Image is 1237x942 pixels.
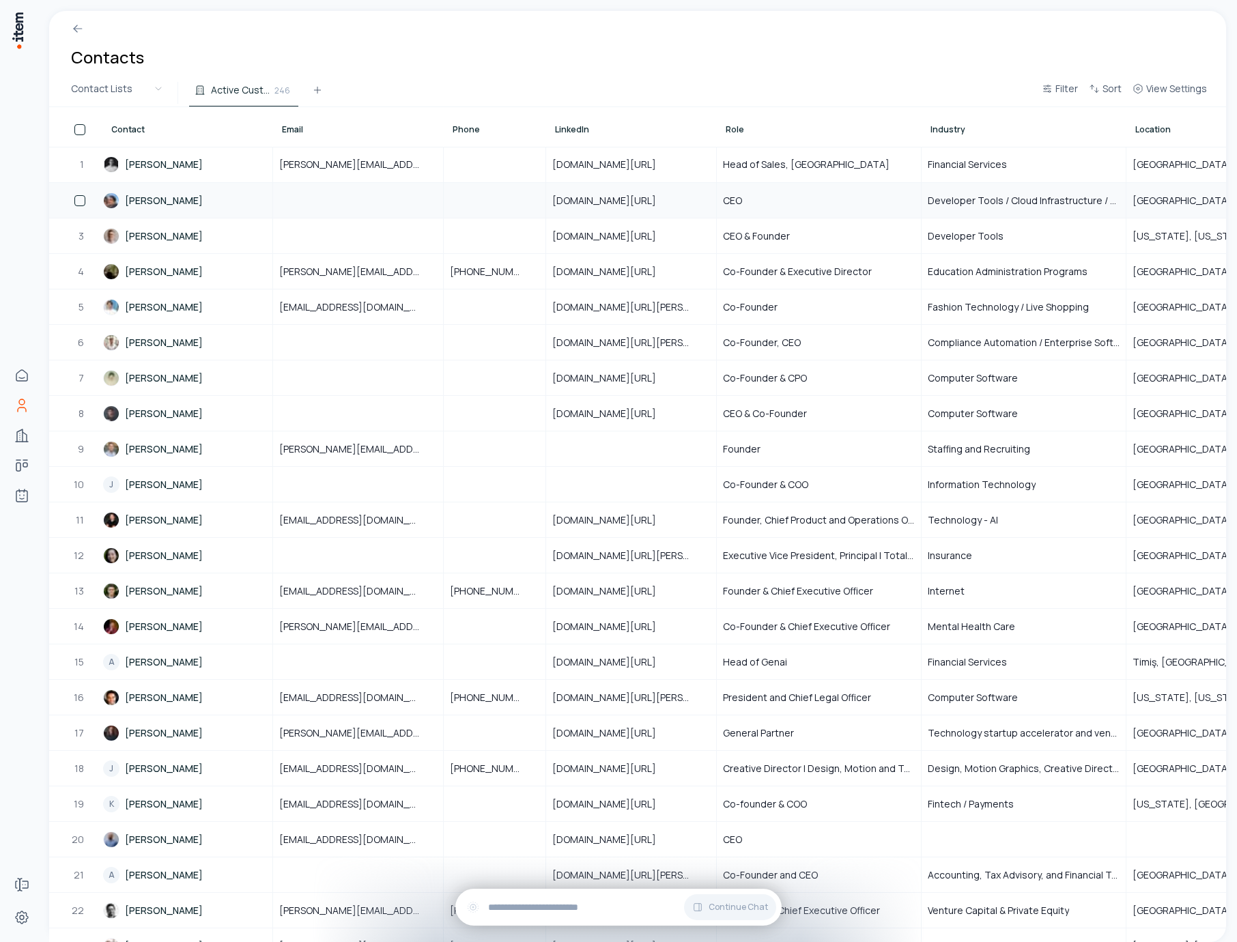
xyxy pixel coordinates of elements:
span: View Settings [1146,82,1207,96]
span: CEO [723,194,742,208]
span: [DOMAIN_NAME][URL][PERSON_NAME] [552,300,710,314]
span: [EMAIL_ADDRESS][DOMAIN_NAME] [279,691,437,704]
a: Settings [8,904,35,931]
a: Contacts [8,392,35,419]
span: Technology startup accelerator and venture capital [928,726,1120,740]
span: [PHONE_NUMBER] [450,762,539,775]
span: Sort [1103,82,1122,96]
a: [PERSON_NAME] [103,219,272,253]
a: [PERSON_NAME] [103,432,272,466]
span: 4 [78,265,85,279]
span: Mental Health Care [928,620,1015,633]
span: [DOMAIN_NAME][URL] [552,584,672,598]
span: [DOMAIN_NAME][URL] [552,371,672,385]
span: 10 [74,478,85,491]
img: Leo Schuhmann [103,334,119,351]
span: [DOMAIN_NAME][URL] [552,229,672,243]
a: [PERSON_NAME] [103,539,272,572]
div: J [103,760,119,777]
span: Insurance [928,549,972,562]
th: Industry [922,107,1126,147]
img: Garry Tan [103,902,119,919]
span: 15 [74,655,85,669]
span: 12 [74,549,85,562]
th: Phone [444,107,546,147]
a: [PERSON_NAME] [103,326,272,359]
span: Developer Tools [928,229,1004,243]
span: Co-Founder [723,300,778,314]
span: [PERSON_NAME][EMAIL_ADDRESS][PERSON_NAME][DOMAIN_NAME] [279,620,437,633]
a: [PERSON_NAME] [103,823,272,856]
span: [DOMAIN_NAME][URL] [552,194,672,208]
img: Carolyn Locke [103,547,119,564]
button: Filter [1036,81,1083,105]
span: [PERSON_NAME][EMAIL_ADDRESS][DOMAIN_NAME] [279,904,437,917]
span: Industry [930,124,965,135]
span: Creative Director | Design, Motion and Technology [723,762,915,775]
span: Head of Sales, [GEOGRAPHIC_DATA] [723,158,890,171]
span: 246 [274,84,290,96]
span: Fintech / Payments [928,797,1014,811]
span: 5 [79,300,85,314]
span: [DOMAIN_NAME][URL] [552,655,672,669]
span: Information Technology [928,478,1036,491]
span: Co-Founder & Executive Director [723,265,872,279]
a: J[PERSON_NAME] [103,468,272,501]
div: K [103,796,119,812]
span: Co-Founder & CPO [723,371,807,385]
span: Computer Software [928,407,1018,420]
span: 3 [79,229,85,243]
div: A [103,654,119,670]
span: Founder, Chief Product and Operations Officer [723,513,915,527]
span: Email [282,124,303,135]
img: Stanley Wong [103,263,119,280]
a: deals [8,452,35,479]
img: Christopher Sesi [103,512,119,528]
a: Forms [8,871,35,898]
span: Phone [453,124,480,135]
span: CEO & Co-Founder [723,407,807,420]
span: 22 [72,904,85,917]
div: Continue Chat [455,889,782,926]
span: 17 [74,726,85,740]
span: [DOMAIN_NAME][URL][PERSON_NAME] [552,549,710,562]
a: [PERSON_NAME] [103,361,272,395]
a: [PERSON_NAME] [103,894,272,927]
div: J [103,476,119,493]
span: 7 [79,371,85,385]
span: [DOMAIN_NAME][URL] [552,513,672,527]
span: [DOMAIN_NAME][URL] [552,407,672,420]
th: Role [717,107,922,147]
a: [PERSON_NAME] [103,184,272,217]
span: [PERSON_NAME][EMAIL_ADDRESS][DOMAIN_NAME] [279,726,437,740]
button: Continue Chat [684,894,776,920]
span: [DOMAIN_NAME][URL][PERSON_NAME] [552,336,710,349]
a: [PERSON_NAME] [103,503,272,537]
a: J[PERSON_NAME] [103,752,272,785]
button: Active Customers246 [189,82,298,106]
img: Amit Matani [103,831,119,848]
span: 6 [78,336,85,349]
span: [DOMAIN_NAME][URL][PERSON_NAME][PERSON_NAME] [552,691,710,704]
span: 13 [74,584,85,598]
span: [PERSON_NAME][EMAIL_ADDRESS][DOMAIN_NAME] [279,265,437,279]
span: Co-Founder and CEO [723,868,818,882]
span: Filter [1055,82,1078,96]
span: Co-Founder & COO [723,478,808,491]
span: Internet [928,584,965,598]
span: [EMAIL_ADDRESS][DOMAIN_NAME] [279,300,437,314]
span: [DOMAIN_NAME][URL] [552,158,672,171]
span: [EMAIL_ADDRESS][DOMAIN_NAME] [279,762,437,775]
a: Companies [8,422,35,449]
span: Financial Services [928,158,1007,171]
a: [PERSON_NAME] [103,681,272,714]
img: Aaron Li [103,370,119,386]
span: Continue Chat [709,902,768,913]
span: Location [1135,124,1171,135]
span: 20 [72,833,85,846]
div: A [103,867,119,883]
img: Sam Gordon [103,441,119,457]
span: Compliance Automation / Enterprise Software [928,336,1120,349]
span: 16 [74,691,85,704]
span: [DOMAIN_NAME][URL] [552,265,672,279]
